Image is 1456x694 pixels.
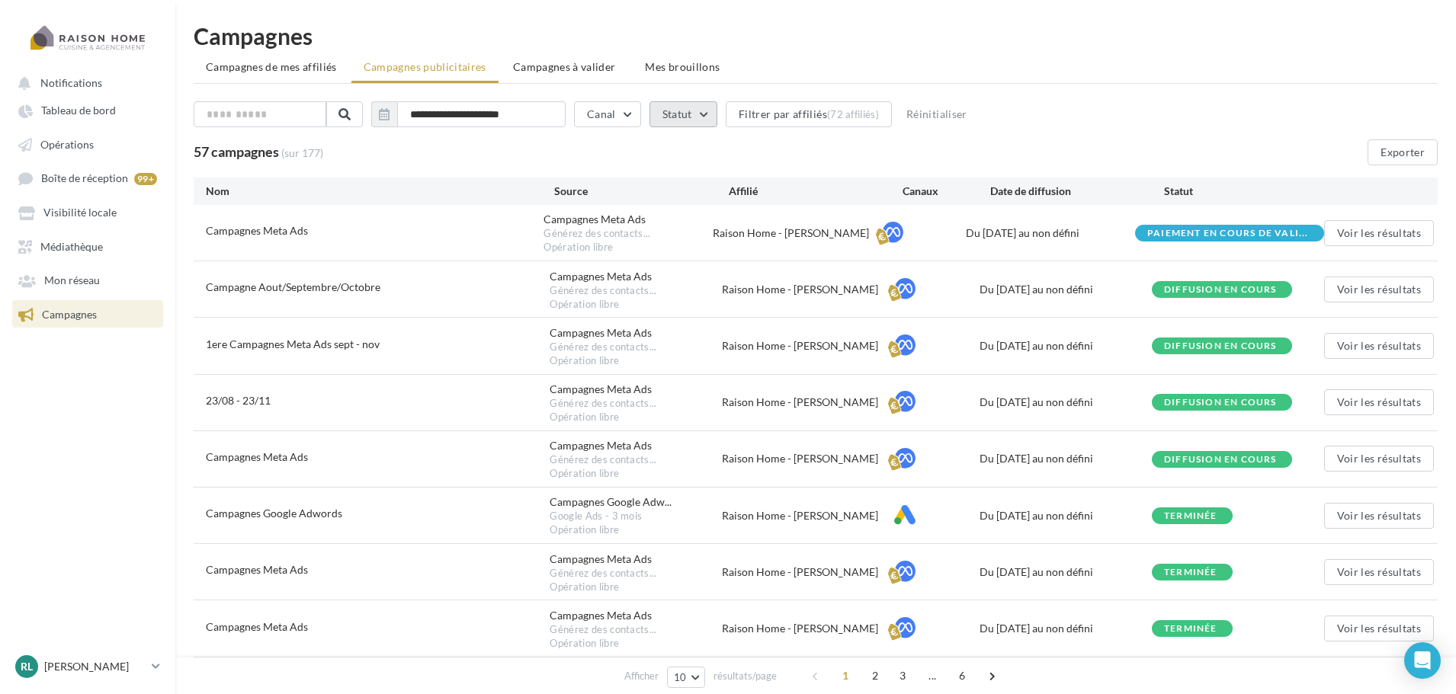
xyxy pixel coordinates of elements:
div: Opération libre [550,523,722,537]
div: Raison Home - [PERSON_NAME] [722,338,894,353]
div: Du [DATE] au non défini [966,225,1135,241]
div: Campagnes Meta Ads [550,438,652,453]
div: Raison Home - [PERSON_NAME] [722,508,894,523]
span: Opérations [40,138,94,151]
div: Google Ads - 3 mois [550,510,722,523]
span: Campagnes Google Adwords [206,507,342,520]
span: 23/08 - 23/11 [206,394,271,407]
span: Générez des contacts... [550,284,656,298]
span: Boîte de réception [41,172,128,185]
span: Notifications [40,76,102,89]
div: Du [DATE] au non défini [980,621,1152,636]
div: Source [554,184,729,199]
span: Mon réseau [44,274,100,287]
div: (72 affiliés) [827,108,879,120]
span: Médiathèque [40,240,103,253]
span: Campagnes Meta Ads [206,563,308,576]
span: Campagnes Meta Ads [206,224,308,237]
div: Opération libre [550,298,722,312]
button: Réinitialiser [900,105,973,123]
span: 1 [833,664,858,688]
button: Canal [574,101,641,127]
span: Campagnes [42,308,97,321]
span: 6 [950,664,974,688]
div: Du [DATE] au non défini [980,451,1152,466]
button: Voir les résultats [1324,503,1434,529]
a: Opérations [9,130,166,158]
button: Voir les résultats [1324,559,1434,585]
div: Diffusion en cours [1164,341,1277,351]
span: Générez des contacts... [550,567,656,580]
div: Opération libre [550,354,722,368]
div: Opération libre [544,241,713,254]
div: Du [DATE] au non défini [980,564,1152,580]
span: (sur 177) [281,146,323,159]
button: Filtrer par affiliés(72 affiliés) [726,101,892,127]
div: Open Intercom Messenger [1404,642,1441,679]
button: Exporter [1368,139,1438,165]
div: Du [DATE] au non défini [980,508,1152,523]
div: Nom [206,184,554,199]
div: Diffusion en cours [1164,455,1277,465]
div: Date de diffusion [990,184,1165,199]
span: Générez des contacts... [550,397,656,411]
div: Raison Home - [PERSON_NAME] [722,621,894,636]
span: Campagnes de mes affiliés [206,60,337,73]
div: Du [DATE] au non défini [980,338,1152,353]
div: Campagnes Meta Ads [550,552,652,567]
p: [PERSON_NAME] [44,659,146,674]
div: Du [DATE] au non défini [980,282,1152,297]
div: Diffusion en cours [1164,285,1277,295]
div: terminée [1164,511,1217,521]
div: Affilié [729,184,903,199]
span: RL [21,659,33,674]
div: Raison Home - [PERSON_NAME] [722,395,894,410]
button: Voir les résultats [1324,446,1434,472]
a: Tableau de bord [9,96,166,123]
span: résultats/page [714,669,777,683]
div: Statut [1164,184,1339,199]
span: Tableau de bord [41,104,116,117]
div: Raison Home - [PERSON_NAME] [722,564,894,580]
span: 1ere Campagnes Meta Ads sept - nov [206,337,380,350]
a: Visibilité locale [9,198,166,225]
span: Campagnes Meta Ads [206,620,308,633]
span: Campagnes à valider [513,59,616,75]
button: 10 [667,667,706,688]
span: Campagne Aout/Septembre/Octobre [206,280,380,293]
div: terminée [1164,624,1217,634]
div: Canaux [903,184,989,199]
span: Campagnes Meta Ads [206,450,308,463]
div: Raison Home - [PERSON_NAME] [713,225,882,241]
span: Afficher [624,669,659,683]
div: Opération libre [550,467,722,481]
span: Générez des contacts... [544,227,650,241]
div: Raison Home - [PERSON_NAME] [722,282,894,297]
span: Paiement en cours de vali... [1147,229,1309,238]
button: Voir les résultats [1324,333,1434,359]
button: Voir les résultats [1324,220,1434,246]
a: Mon réseau [9,266,166,293]
span: ... [920,664,944,688]
div: Du [DATE] au non défini [980,395,1152,410]
div: Campagnes Meta Ads [550,269,652,284]
a: Boîte de réception 99+ [9,164,166,192]
span: Mes brouillons [645,60,720,73]
div: Opération libre [550,411,722,424]
div: Campagnes Meta Ads [550,608,652,623]
a: Médiathèque [9,232,166,260]
a: Campagnes [9,300,166,328]
span: 57 campagnes [194,143,279,160]
span: Générez des contacts... [550,623,656,637]
span: Campagnes Google Adw... [550,494,672,510]
span: 2 [863,664,887,688]
div: Opération libre [550,580,722,594]
span: Générez des contacts... [550,453,656,467]
div: Campagnes Meta Ads [550,382,652,397]
div: Campagnes Meta Ads [550,325,652,341]
div: terminée [1164,568,1217,577]
span: 10 [674,671,687,683]
span: Générez des contacts... [550,341,656,354]
button: Voir les résultats [1324,389,1434,415]
button: Statut [649,101,717,127]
